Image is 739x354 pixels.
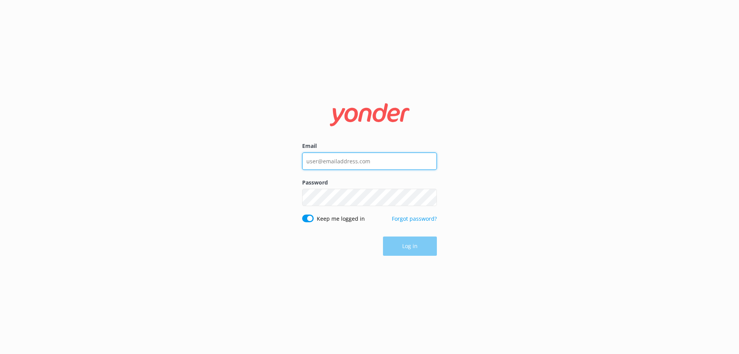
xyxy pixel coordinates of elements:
[302,178,437,187] label: Password
[392,215,437,222] a: Forgot password?
[302,142,437,150] label: Email
[317,215,365,223] label: Keep me logged in
[302,153,437,170] input: user@emailaddress.com
[421,190,437,205] button: Show password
